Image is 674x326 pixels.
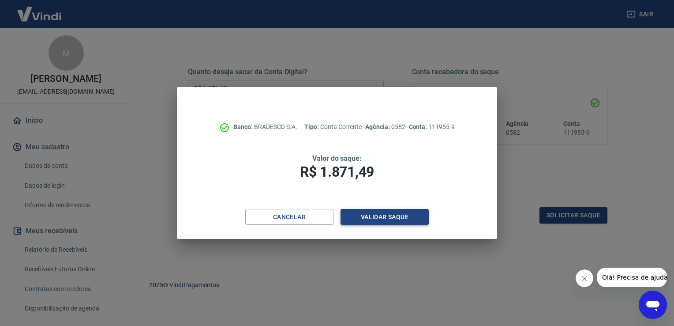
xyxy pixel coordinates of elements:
[312,154,362,163] span: Valor do saque:
[409,122,455,132] p: 111955-9
[365,123,391,130] span: Agência:
[245,209,333,225] button: Cancelar
[5,6,74,13] span: Olá! Precisa de ajuda?
[409,123,429,130] span: Conta:
[233,122,297,132] p: BRADESCO S.A.
[341,209,429,225] button: Validar saque
[304,123,320,130] span: Tipo:
[365,122,405,132] p: 0582
[576,269,593,287] iframe: Fechar mensagem
[300,163,374,180] span: R$ 1.871,49
[597,268,667,287] iframe: Mensagem da empresa
[233,123,254,130] span: Banco:
[639,291,667,319] iframe: Botão para abrir a janela de mensagens
[304,122,362,132] p: Conta Corrente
